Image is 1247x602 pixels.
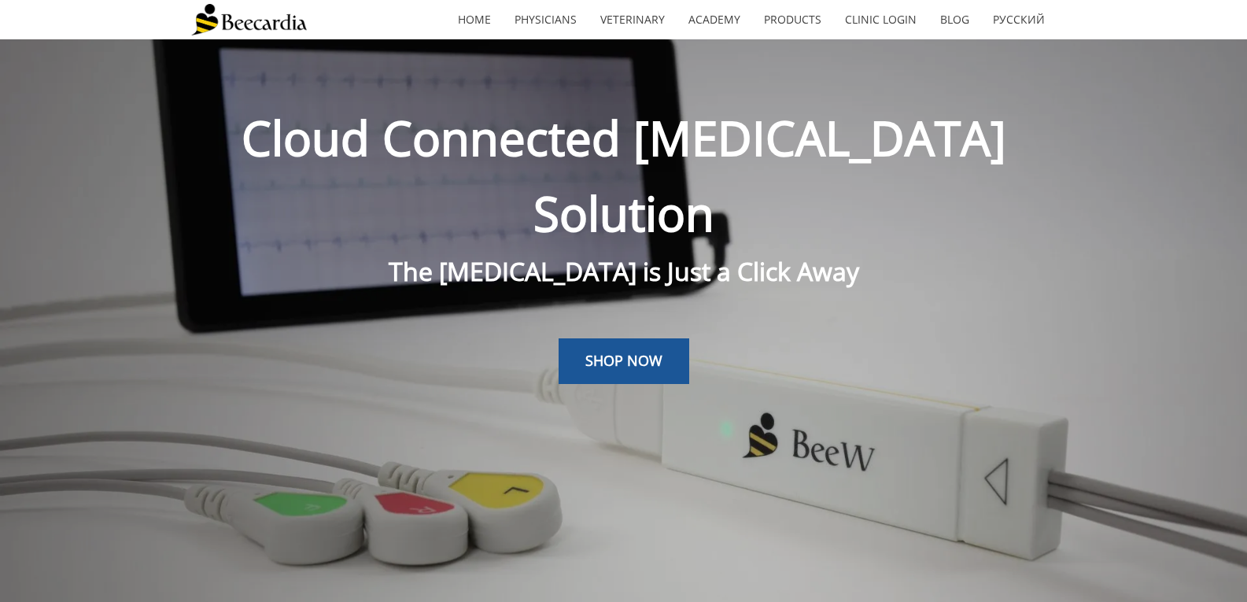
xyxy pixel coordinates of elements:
span: SHOP NOW [585,351,662,370]
span: Cloud Connected [MEDICAL_DATA] Solution [242,105,1006,246]
a: Academy [677,2,752,38]
a: Physicians [503,2,588,38]
span: The [MEDICAL_DATA] is Just a Click Away [389,254,859,288]
a: Veterinary [588,2,677,38]
a: Русский [981,2,1057,38]
a: Clinic Login [833,2,928,38]
a: Blog [928,2,981,38]
a: home [446,2,503,38]
a: SHOP NOW [559,338,689,384]
a: Products [752,2,833,38]
img: Beecardia [191,4,307,35]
